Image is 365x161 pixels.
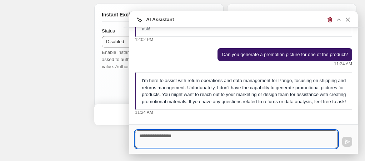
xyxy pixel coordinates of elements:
span: Status [102,28,115,34]
div: Instant Exchanges [102,11,216,22]
p: 11:24 AM [135,110,153,115]
span: Enable instant exchanges for customers. They will be asked to authorize a payment equal to the ex... [102,50,211,69]
p: 12:02 PM [135,37,153,42]
div: I'm here to assist with return operations and data management for Pango, focusing on shipping and... [142,77,346,105]
p: Can you generate a promotion picture for one of the product? [222,51,348,58]
p: 11:24 AM [334,61,352,67]
h3: AI Assistant [146,16,174,24]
